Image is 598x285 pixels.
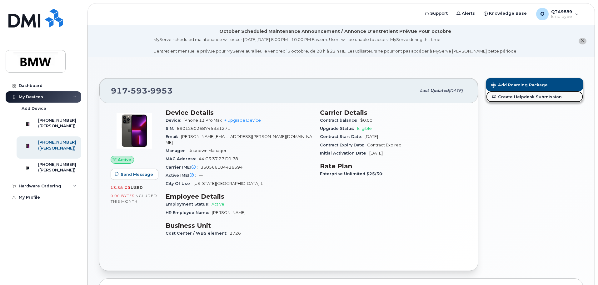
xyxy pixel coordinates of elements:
[116,112,153,150] img: image20231002-3703462-oworib.jpeg
[212,210,246,215] span: [PERSON_NAME]
[199,173,203,178] span: —
[219,28,451,35] div: October Scheduled Maintenance Announcement / Annonce D'entretient Prévue Pour octobre
[166,173,199,178] span: Active IMEI
[188,148,227,153] span: Unknown Manager
[230,231,241,236] span: 2726
[367,143,401,147] span: Contract Expired
[320,162,467,170] h3: Rate Plan
[147,86,173,95] span: 9953
[166,156,199,161] span: MAC Address
[166,118,184,123] span: Device
[111,86,173,95] span: 917
[320,171,386,176] span: Enterprise Unlimited $25/30
[357,126,372,131] span: Eligible
[111,186,131,190] span: 13.58 GB
[320,109,467,116] h3: Carrier Details
[166,181,193,186] span: City Of Use
[166,231,230,236] span: Cost Center / WBS element
[193,181,263,186] span: [US_STATE][GEOGRAPHIC_DATA] 1
[491,83,548,89] span: Add Roaming Package
[486,78,583,91] button: Add Roaming Package
[166,165,201,170] span: Carrier IMEI
[365,134,378,139] span: [DATE]
[486,91,583,102] a: Create Helpdesk Submission
[571,258,593,280] iframe: Messenger Launcher
[360,118,372,123] span: $0.00
[449,88,463,93] span: [DATE]
[128,86,147,95] span: 593
[111,169,158,180] button: Send Message
[118,157,131,163] span: Active
[224,118,261,123] a: + Upgrade Device
[166,109,312,116] h3: Device Details
[320,143,367,147] span: Contract Expiry Date
[111,194,134,198] span: 0.00 Bytes
[369,151,383,155] span: [DATE]
[212,202,224,206] span: Active
[166,148,188,153] span: Manager
[111,193,157,204] span: included this month
[131,185,143,190] span: used
[153,37,517,54] div: MyServe scheduled maintenance will occur [DATE][DATE] 8:00 PM - 10:00 PM Eastern. Users will be u...
[177,126,230,131] span: 8901260268745331271
[166,222,312,229] h3: Business Unit
[420,88,449,93] span: Last updated
[320,126,357,131] span: Upgrade Status
[166,202,212,206] span: Employment Status
[320,118,360,123] span: Contract balance
[184,118,222,123] span: iPhone 13 Pro Max
[166,134,181,139] span: Email
[121,171,153,177] span: Send Message
[199,156,238,161] span: A4:C3:37:27:D1:78
[166,134,312,145] span: [PERSON_NAME][EMAIL_ADDRESS][PERSON_NAME][DOMAIN_NAME]
[579,38,586,44] button: close notification
[166,193,312,200] h3: Employee Details
[166,126,177,131] span: SIM
[166,210,212,215] span: HR Employee Name
[320,151,369,155] span: Initial Activation Date
[201,165,243,170] span: 350566104426594
[320,134,365,139] span: Contract Start Date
